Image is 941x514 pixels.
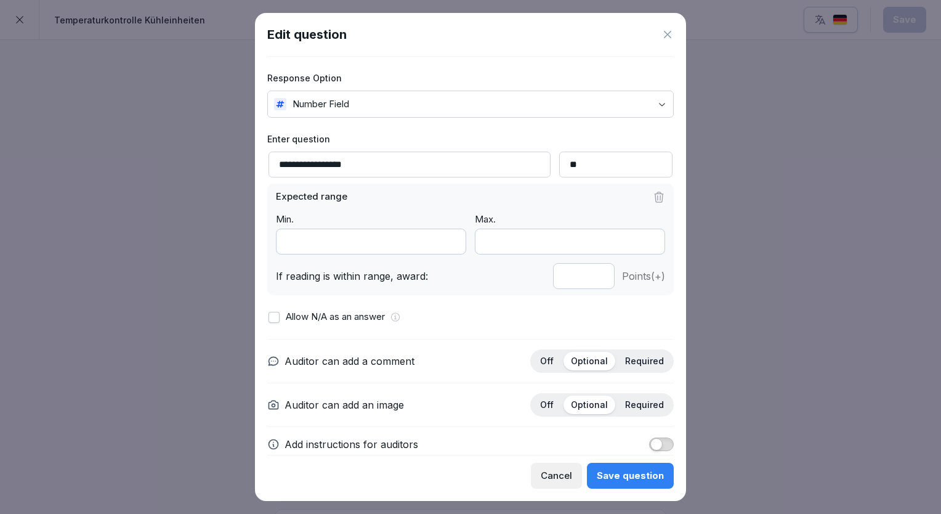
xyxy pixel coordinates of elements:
div: Save question [597,469,664,483]
p: Off [540,356,554,367]
div: Cancel [541,469,572,483]
button: Save question [587,463,674,489]
p: Allow N/A as an answer [286,310,385,324]
p: Off [540,399,554,410]
p: Add instructions for auditors [285,437,418,452]
p: Max. [475,213,665,227]
p: Expected range [276,190,347,204]
p: Required [625,399,664,410]
p: Auditor can add an image [285,398,404,412]
p: If reading is within range, award: [276,269,546,284]
label: Enter question [267,133,674,145]
label: Response Option [267,71,674,84]
p: Auditor can add a comment [285,354,414,369]
p: Min. [276,213,466,227]
button: Cancel [531,463,582,489]
p: Points (+) [622,269,665,284]
p: Optional [571,399,608,410]
p: Optional [571,356,608,367]
h1: Edit question [267,25,347,44]
p: Required [625,356,664,367]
